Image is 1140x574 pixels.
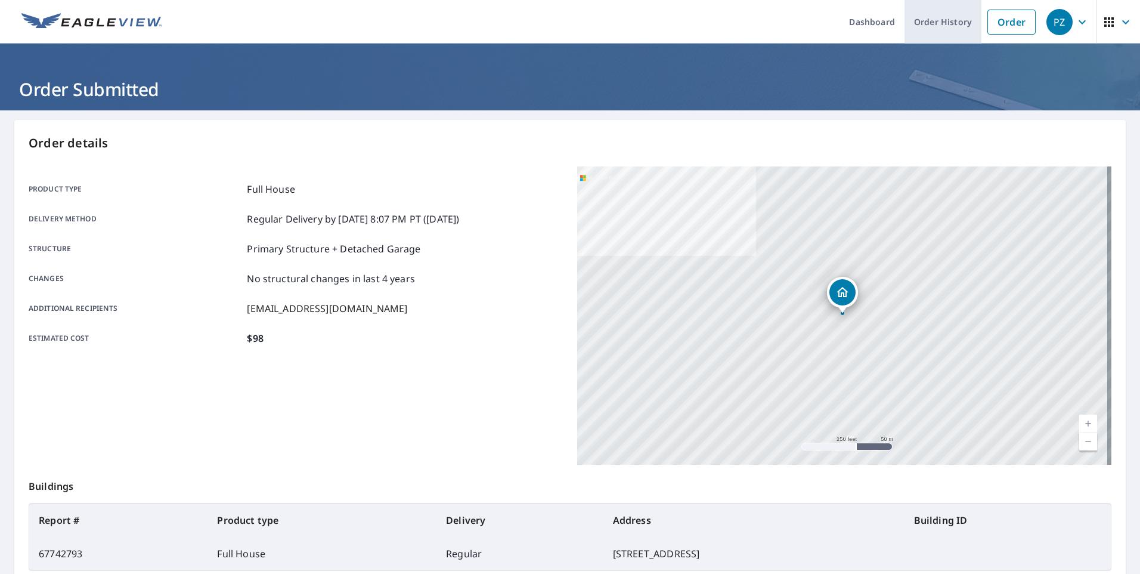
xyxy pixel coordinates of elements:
[247,182,295,196] p: Full House
[29,301,242,316] p: Additional recipients
[29,537,207,570] td: 67742793
[603,504,904,537] th: Address
[29,134,1111,152] p: Order details
[29,212,242,226] p: Delivery method
[247,271,415,286] p: No structural changes in last 4 years
[1079,415,1097,433] a: Current Level 17, Zoom In
[14,77,1126,101] h1: Order Submitted
[827,277,858,314] div: Dropped pin, building 1, Residential property, 213 Chelsea Rd Monticello, MN 55362
[29,271,242,286] p: Changes
[436,537,603,570] td: Regular
[603,537,904,570] td: [STREET_ADDRESS]
[207,537,436,570] td: Full House
[1046,9,1073,35] div: PZ
[207,504,436,537] th: Product type
[904,504,1111,537] th: Building ID
[29,331,242,345] p: Estimated cost
[247,242,420,256] p: Primary Structure + Detached Garage
[436,504,603,537] th: Delivery
[29,465,1111,503] p: Buildings
[29,242,242,256] p: Structure
[247,331,263,345] p: $98
[1079,433,1097,450] a: Current Level 17, Zoom Out
[29,504,207,537] th: Report #
[247,212,459,226] p: Regular Delivery by [DATE] 8:07 PM PT ([DATE])
[21,13,162,31] img: EV Logo
[987,10,1036,35] a: Order
[247,301,407,316] p: [EMAIL_ADDRESS][DOMAIN_NAME]
[29,182,242,196] p: Product type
